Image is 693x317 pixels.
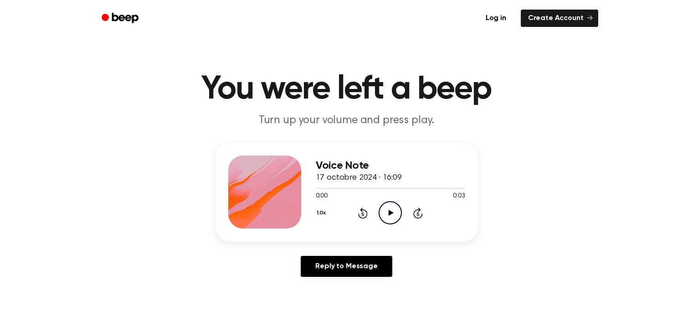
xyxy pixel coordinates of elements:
h1: You were left a beep [113,73,580,106]
a: Create Account [521,10,598,27]
a: Beep [95,10,147,27]
a: Log in [477,8,515,29]
span: 0:03 [453,192,465,201]
a: Reply to Message [301,256,392,277]
span: 17 octobre 2024 · 16:09 [316,174,402,182]
h3: Voice Note [316,160,465,172]
p: Turn up your volume and press play. [172,113,522,128]
button: 1.0x [316,205,329,221]
span: 0:00 [316,192,328,201]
